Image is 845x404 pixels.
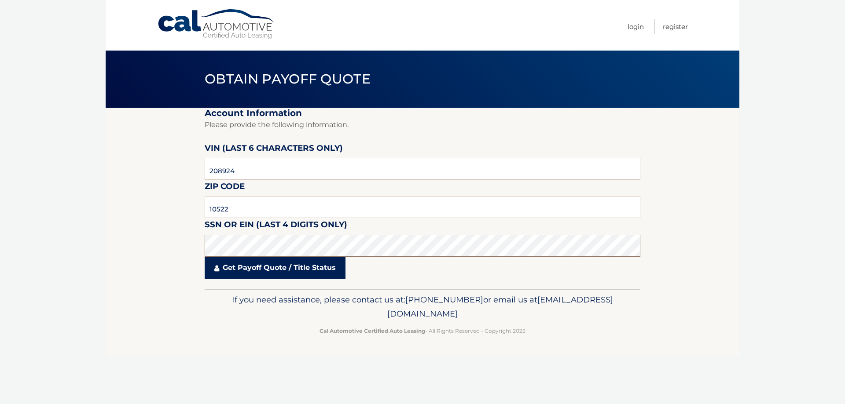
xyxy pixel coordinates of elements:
[205,142,343,158] label: VIN (last 6 characters only)
[210,293,635,321] p: If you need assistance, please contact us at: or email us at
[205,257,345,279] a: Get Payoff Quote / Title Status
[205,71,371,87] span: Obtain Payoff Quote
[405,295,483,305] span: [PHONE_NUMBER]
[205,108,640,119] h2: Account Information
[210,326,635,335] p: - All Rights Reserved - Copyright 2025
[157,9,276,40] a: Cal Automotive
[205,218,347,234] label: SSN or EIN (last 4 digits only)
[205,180,245,196] label: Zip Code
[663,19,688,34] a: Register
[205,119,640,131] p: Please provide the following information.
[320,328,425,334] strong: Cal Automotive Certified Auto Leasing
[628,19,644,34] a: Login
